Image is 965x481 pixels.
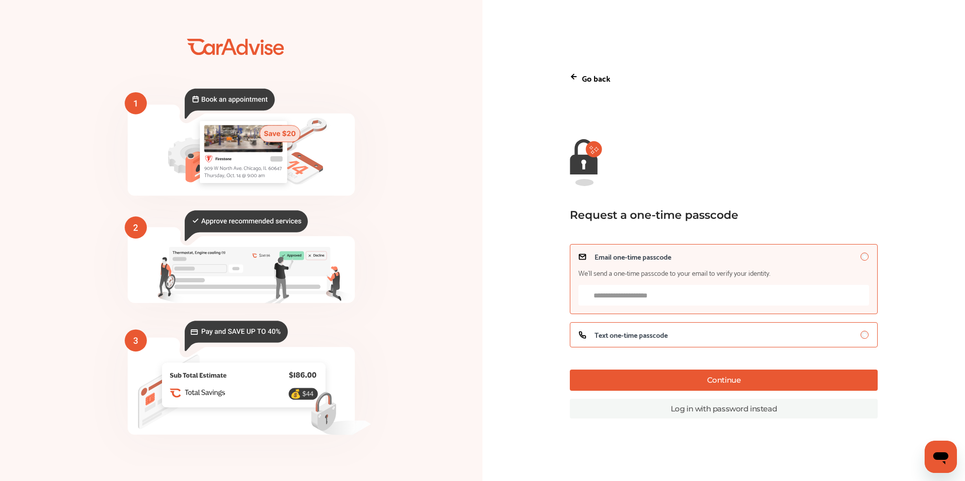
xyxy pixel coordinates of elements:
[570,208,863,222] div: Request a one-time passcode
[582,71,610,85] p: Go back
[570,399,878,418] a: Log in with password instead
[925,441,957,473] iframe: Button to launch messaging window
[570,139,602,186] img: magic-link-lock-error.9d88b03f.svg
[861,331,869,339] input: Text one-time passcode
[290,389,301,399] text: 💰
[578,285,870,306] input: Email one-time passcodeWe’ll send a one-time passcode to your email to verify your identity.
[595,331,668,339] span: Text one-time passcode
[595,253,671,261] span: Email one-time passcode
[861,253,869,261] input: Email one-time passcodeWe’ll send a one-time passcode to your email to verify your identity.
[578,269,770,277] span: We’ll send a one-time passcode to your email to verify your identity.
[570,370,878,391] button: Continue
[578,253,586,261] img: icon_email.a11c3263.svg
[578,331,586,339] img: icon_phone.e7b63c2d.svg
